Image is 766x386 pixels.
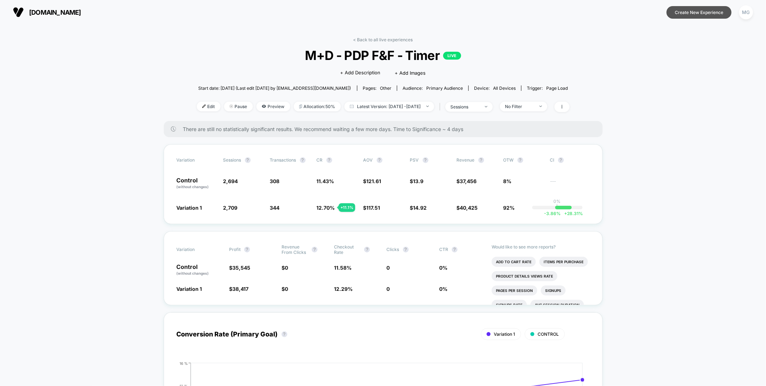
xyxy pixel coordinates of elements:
[344,102,434,111] span: Latest Version: [DATE] - [DATE]
[413,205,427,211] span: 14.92
[410,157,419,163] span: PSV
[426,106,429,107] img: end
[403,85,463,91] div: Audience:
[539,257,588,267] li: Items Per Purchase
[177,244,216,255] span: Variation
[11,6,83,18] button: [DOMAIN_NAME]
[558,157,564,163] button: ?
[334,265,352,271] span: 11.58 %
[367,178,381,184] span: 121.61
[492,285,537,296] li: Pages Per Session
[317,205,335,211] span: 12.70 %
[270,178,280,184] span: 308
[282,286,288,292] span: $
[29,9,81,16] span: [DOMAIN_NAME]
[282,265,288,271] span: $
[550,179,590,190] span: ---
[334,244,361,255] span: Checkout Rate
[245,157,251,163] button: ?
[503,205,515,211] span: 92%
[493,85,516,91] span: all devices
[457,205,478,211] span: $
[452,247,458,252] button: ?
[215,48,551,63] span: M+D - PDP F&F - Timer
[177,264,222,276] p: Control
[494,331,515,337] span: Variation 1
[517,157,523,163] button: ?
[737,5,755,20] button: MG
[367,205,380,211] span: 117.51
[177,286,202,292] span: Variation 1
[557,204,558,209] p: |
[232,286,249,292] span: 38,417
[544,211,561,216] span: -3.86 %
[492,257,536,267] li: Add To Cart Rate
[541,285,566,296] li: Signups
[485,106,487,107] img: end
[426,85,463,91] span: Primary Audience
[492,300,527,310] li: Signups Rate
[326,157,332,163] button: ?
[232,265,250,271] span: 35,545
[387,247,399,252] span: Clicks
[353,37,413,42] a: < Back to all live experiences
[282,244,308,255] span: Revenue From Clicks
[177,177,216,190] p: Control
[177,271,209,275] span: (without changes)
[299,104,302,108] img: rebalance
[229,265,250,271] span: $
[363,85,391,91] div: Pages:
[285,286,288,292] span: 0
[13,7,24,18] img: Visually logo
[739,5,753,19] div: MG
[492,271,557,281] li: Product Details Views Rate
[177,157,216,163] span: Variation
[439,286,447,292] span: 0 %
[177,185,209,189] span: (without changes)
[340,69,380,76] span: + Add Description
[223,157,241,163] span: Sessions
[410,205,427,211] span: $
[363,157,373,163] span: AOV
[180,361,188,365] tspan: 16 %
[492,244,590,250] p: Would like to see more reports?
[229,104,233,108] img: end
[561,211,583,216] span: 28.31 %
[282,331,287,337] button: ?
[270,157,296,163] span: Transactions
[202,104,206,108] img: edit
[457,157,475,163] span: Revenue
[439,265,447,271] span: 0 %
[256,102,290,111] span: Preview
[503,157,543,163] span: OTW
[229,286,249,292] span: $
[460,205,478,211] span: 40,425
[538,331,559,337] span: CONTROL
[339,203,355,212] div: + 11.1 %
[387,265,390,271] span: 0
[223,205,238,211] span: 2,709
[363,205,380,211] span: $
[285,265,288,271] span: 0
[410,178,424,184] span: $
[317,178,334,184] span: 11.43 %
[223,178,238,184] span: 2,694
[229,247,241,252] span: Profit
[317,157,323,163] span: CR
[443,52,461,60] p: LIVE
[312,247,317,252] button: ?
[667,6,732,19] button: Create New Experience
[244,247,250,252] button: ?
[403,247,409,252] button: ?
[460,178,477,184] span: 37,456
[363,178,381,184] span: $
[554,199,561,204] p: 0%
[294,102,341,111] span: Allocation: 50%
[300,157,306,163] button: ?
[198,85,351,91] span: Start date: [DATE] (Last edit [DATE] by [EMAIL_ADDRESS][DOMAIN_NAME])
[438,102,445,112] span: |
[197,102,220,111] span: Edit
[451,104,479,110] div: sessions
[564,211,567,216] span: +
[350,104,354,108] img: calendar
